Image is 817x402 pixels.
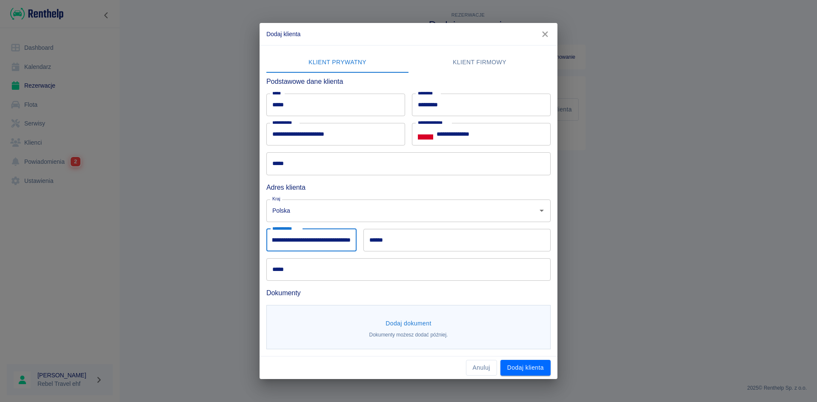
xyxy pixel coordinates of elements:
[266,52,551,73] div: lab API tabs example
[266,288,551,298] h6: Dokumenty
[408,52,551,73] button: Klient firmowy
[266,76,551,87] h6: Podstawowe dane klienta
[418,128,433,141] button: Select country
[382,316,435,331] button: Dodaj dokument
[260,23,557,45] h2: Dodaj klienta
[500,360,551,376] button: Dodaj klienta
[369,331,448,339] p: Dokumenty możesz dodać później.
[266,52,408,73] button: Klient prywatny
[536,205,548,217] button: Otwórz
[466,360,497,376] button: Anuluj
[266,182,551,193] h6: Adres klienta
[272,196,280,202] label: Kraj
